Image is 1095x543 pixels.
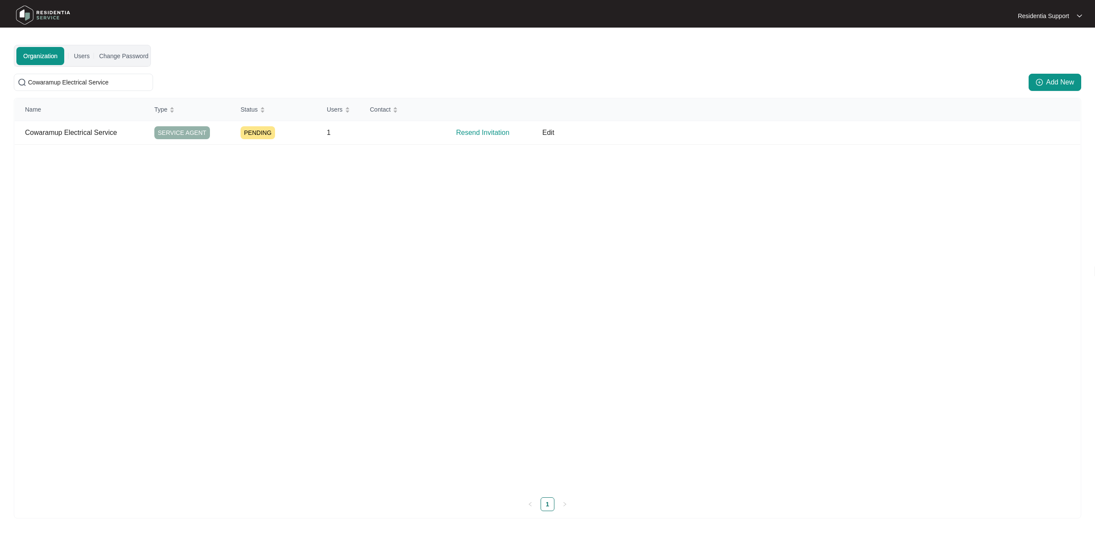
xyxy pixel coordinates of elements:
[523,497,537,511] button: left
[456,128,532,138] p: Resend Invitation
[15,98,144,121] th: Name
[241,126,275,139] span: PENDING
[541,498,554,511] a: 1
[1036,79,1043,86] span: plus-circle
[74,51,90,61] div: Users
[18,78,26,87] img: search-icon
[25,128,144,138] p: Cowaramup Electrical Service
[316,98,360,121] th: Users
[230,98,316,121] th: Status
[1077,14,1082,18] img: dropdown arrow
[542,128,1037,138] p: Edit
[360,98,446,121] th: Contact
[327,105,343,114] span: Users
[14,74,1081,91] div: Organizations
[241,105,258,114] span: Status
[562,502,567,507] span: right
[16,47,64,65] div: Organization
[1046,77,1074,87] span: Add New
[99,51,148,61] div: Change Password
[541,497,554,511] li: 1
[558,497,572,511] button: right
[154,126,210,139] span: SERVICE AGENT
[1018,12,1069,20] p: Residentia Support
[316,121,360,145] td: 1
[558,497,572,511] li: Next Page
[28,78,149,87] input: Search
[154,105,167,114] span: Type
[528,502,533,507] span: left
[1029,74,1081,91] button: Add New
[370,105,391,114] span: Contact
[13,2,73,28] img: residentia service logo
[144,98,230,121] th: Type
[523,497,537,511] li: Previous Page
